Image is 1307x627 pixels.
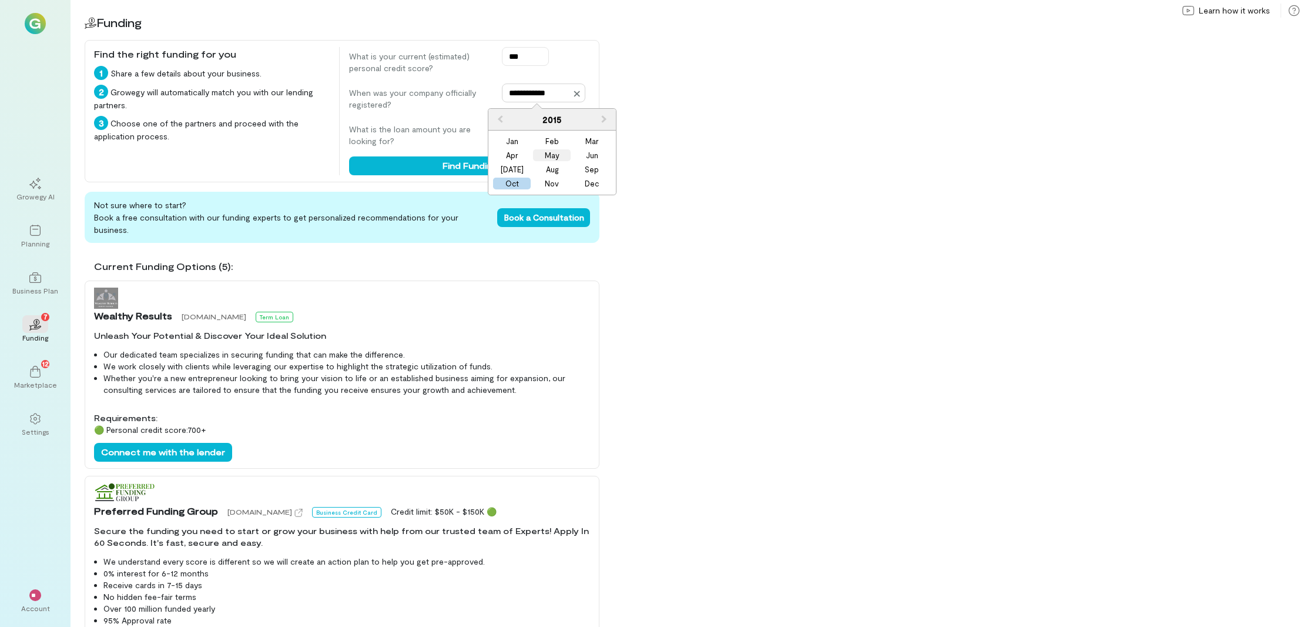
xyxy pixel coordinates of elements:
div: Choose June 2015 [573,149,611,161]
li: We understand every score is different so we will create an action plan to help you get pre-appro... [103,556,590,568]
div: month 2015-10 [492,134,612,191]
div: Settings [22,427,49,436]
div: 1 [94,66,108,80]
div: 2015 [488,109,616,131]
div: Choose November 2015 [533,178,571,189]
li: We work closely with clients while leveraging our expertise to highlight the strategic utilizatio... [103,361,590,372]
div: Choose May 2015 [533,149,571,161]
span: 12 [42,358,49,369]
li: Over 100 million funded yearly [103,603,590,615]
span: 🟢 [94,425,104,435]
span: [DOMAIN_NAME] [182,312,246,321]
div: Choose August 2015 [533,164,571,175]
a: Growegy AI [14,168,56,211]
label: What is your current (estimated) personal credit score? [349,51,490,74]
div: Choose April 2015 [493,149,531,161]
div: Marketplace [14,380,57,389]
button: Close [572,84,585,102]
div: Not sure where to start? Book a free consultation with our funding experts to get personalized re... [85,192,599,243]
div: Choose one of the partners and proceed with the application process. [94,116,330,142]
button: Find Funding [349,156,590,175]
button: Book a Consultation [497,208,590,227]
li: No hidden fee-fair terms [103,591,590,603]
li: 0% interest for 6-12 months [103,568,590,579]
span: Preferred Funding Group [94,504,218,518]
a: [DOMAIN_NAME] [227,506,303,518]
a: Planning [14,215,56,258]
li: Receive cards in 7-15 days [103,579,590,591]
div: 3 [94,116,108,130]
div: Planning [21,239,49,248]
button: Next Year [596,110,615,129]
div: Growegy AI [16,192,55,201]
span: Funding [96,15,142,29]
div: Secure the funding you need to start or grow your business with help from our trusted team of Exp... [94,525,590,549]
li: 95% Approval rate [103,615,590,626]
span: [DOMAIN_NAME] [227,508,292,516]
div: Current Funding Options (5): [94,259,599,274]
span: 7 [43,311,48,322]
div: 2 [94,85,108,99]
img: Preferred Funding Group [94,483,155,504]
span: 🟢 [487,506,497,516]
div: Term Loan [256,312,293,322]
img: Wealthy Results [94,288,118,309]
div: Share a few details about your business. [94,66,330,80]
div: Account [21,603,50,613]
div: Choose October 2015 [493,178,531,189]
div: Personal credit score: 700 + [94,424,590,436]
div: Unleash Your Potential & Discover Your Ideal Solution [94,330,590,342]
div: Choose September 2015 [573,164,611,175]
span: Learn how it works [1199,5,1270,16]
div: Funding [22,333,48,342]
a: Funding [14,309,56,352]
li: Our dedicated team specializes in securing funding that can make the difference. [103,349,590,361]
a: Settings [14,403,56,446]
label: What is the loan amount you are looking for? [349,124,490,147]
button: Connect me with the lender [94,443,232,462]
div: Find the right funding for you [94,47,330,61]
div: Choose December 2015 [573,178,611,189]
div: Choose January 2015 [493,135,531,147]
span: Wealthy Results [94,309,172,323]
a: Marketplace [14,356,56,399]
div: Choose March 2015 [573,135,611,147]
div: Business Credit Card [312,507,381,518]
div: Growegy will automatically match you with our lending partners. [94,85,330,111]
div: Business Plan [12,286,58,295]
span: Book a Consultation [504,212,584,222]
div: Choose July 2015 [493,164,531,175]
div: Credit limit: $50K - $150K [391,506,497,518]
button: Previous Year [490,110,508,129]
div: Requirements: [94,412,590,424]
a: Business Plan [14,262,56,305]
div: Choose February 2015 [533,135,571,147]
label: When was your company officially registered? [349,87,490,111]
li: Whether you're a new entrepreneur looking to bring your vision to life or an established business... [103,372,590,396]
